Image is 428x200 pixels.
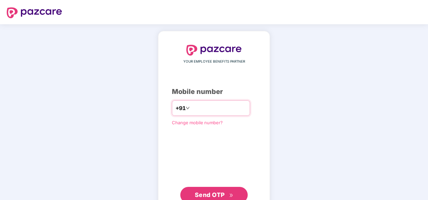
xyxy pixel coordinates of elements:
span: Send OTP [195,191,225,198]
span: YOUR EMPLOYEE BENEFITS PARTNER [183,59,245,64]
img: logo [7,7,62,18]
span: double-right [229,193,234,198]
span: +91 [176,104,186,112]
div: Mobile number [172,87,256,97]
img: logo [186,45,242,56]
a: Change mobile number? [172,120,223,125]
span: down [186,106,190,110]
